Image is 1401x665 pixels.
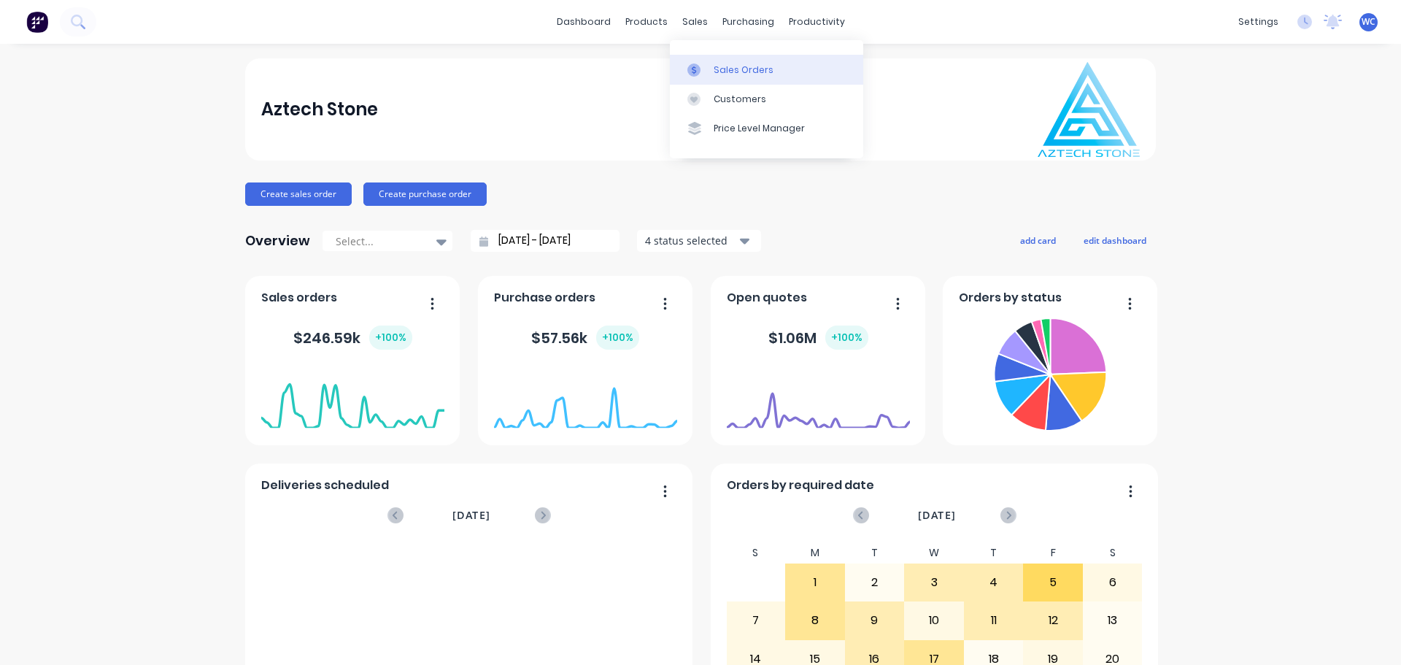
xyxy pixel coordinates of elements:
div: 6 [1084,564,1142,601]
div: purchasing [715,11,781,33]
div: Overview [245,226,310,255]
div: 10 [905,602,963,639]
span: [DATE] [918,507,956,523]
span: Orders by required date [727,477,874,494]
div: T [964,542,1024,564]
div: T [845,542,905,564]
div: 12 [1024,602,1082,639]
span: Deliveries scheduled [261,477,389,494]
div: 8 [786,602,844,639]
button: edit dashboard [1074,231,1156,250]
div: S [726,542,786,564]
div: + 100 % [369,326,412,350]
div: products [618,11,675,33]
a: Sales Orders [670,55,863,84]
a: dashboard [549,11,618,33]
div: F [1023,542,1083,564]
div: M [785,542,845,564]
div: 5 [1024,564,1082,601]
div: $ 57.56k [531,326,639,350]
div: settings [1231,11,1286,33]
div: 9 [846,602,904,639]
img: Aztech Stone [1038,62,1140,157]
span: Orders by status [959,289,1062,307]
div: 1 [786,564,844,601]
button: Create purchase order [363,182,487,206]
div: Aztech Stone [261,95,378,124]
a: Price Level Manager [670,114,863,143]
button: add card [1011,231,1065,250]
img: Factory [26,11,48,33]
span: Purchase orders [494,289,595,307]
div: productivity [781,11,852,33]
div: 13 [1084,602,1142,639]
div: 11 [965,602,1023,639]
div: W [904,542,964,564]
span: WC [1362,15,1375,28]
a: Customers [670,85,863,114]
div: 3 [905,564,963,601]
span: Sales orders [261,289,337,307]
div: S [1083,542,1143,564]
span: Open quotes [727,289,807,307]
div: + 100 % [825,326,868,350]
div: Customers [714,93,766,106]
div: 4 [965,564,1023,601]
div: 2 [846,564,904,601]
div: $ 1.06M [768,326,868,350]
div: $ 246.59k [293,326,412,350]
div: + 100 % [596,326,639,350]
div: 4 status selected [645,233,737,248]
div: Price Level Manager [714,122,805,135]
span: [DATE] [452,507,490,523]
div: 7 [727,602,785,639]
div: sales [675,11,715,33]
div: Sales Orders [714,64,773,77]
button: 4 status selected [637,230,761,252]
button: Create sales order [245,182,352,206]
